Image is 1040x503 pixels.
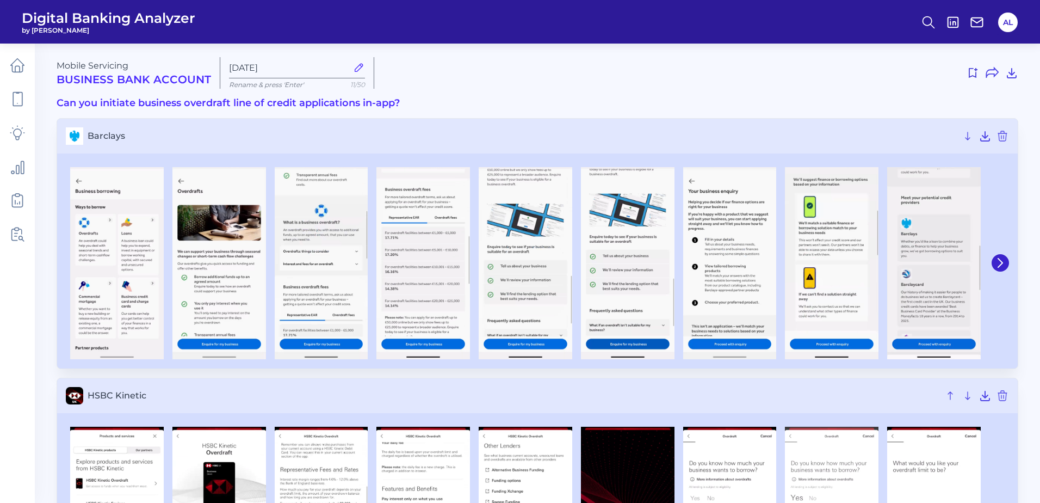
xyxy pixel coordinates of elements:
h3: Can you initiate business overdraft line of credit applications in-app? [57,97,1018,109]
span: 11/50 [350,81,365,89]
img: Barclays [581,167,674,359]
button: AL [998,13,1018,32]
span: HSBC Kinetic [88,390,939,401]
img: Barclays [785,167,878,359]
span: Barclays [88,131,957,141]
h2: Business Bank Account [57,73,211,86]
span: by [PERSON_NAME] [22,26,195,34]
p: Rename & press 'Enter' [229,81,365,89]
img: Barclays [376,167,470,359]
img: Barclays [70,167,164,359]
span: Digital Banking Analyzer [22,10,195,26]
img: Barclays [275,167,368,359]
img: Barclays [172,167,266,359]
div: Mobile Servicing [57,60,211,86]
img: Barclays [479,167,572,359]
img: Barclays [887,167,981,359]
img: Barclays [683,167,777,359]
